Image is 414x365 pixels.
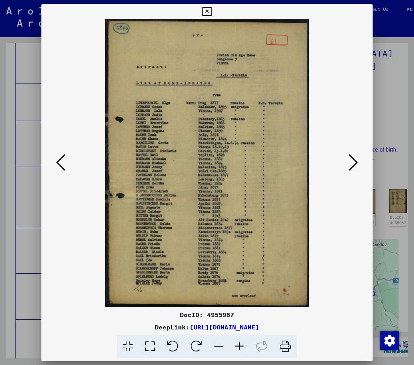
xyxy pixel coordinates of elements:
img: 001.jpg [68,19,346,307]
div: DocID: 4955967 [41,310,373,319]
div: DeepLink: [41,322,373,332]
a: [URL][DOMAIN_NAME] [190,323,259,331]
div: Change consent [380,331,399,350]
img: Change consent [380,331,399,350]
